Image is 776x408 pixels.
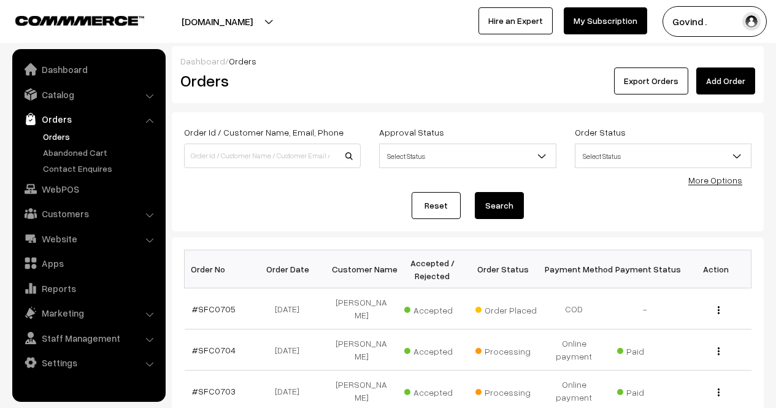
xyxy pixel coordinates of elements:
a: WebPOS [15,178,161,200]
th: Customer Name [326,250,398,288]
span: Accepted [404,383,466,399]
span: Accepted [404,342,466,358]
td: [PERSON_NAME] [326,288,398,329]
td: Online payment [539,329,610,371]
td: COD [539,288,610,329]
a: #SFC0703 [192,386,236,396]
a: COMMMERCE [15,12,123,27]
img: Menu [718,306,720,314]
button: Search [475,192,524,219]
label: Order Status [575,126,626,139]
a: #SFC0705 [192,304,236,314]
th: Action [680,250,751,288]
th: Order No [185,250,256,288]
span: Select Status [575,144,751,168]
span: Order Placed [475,301,537,317]
span: Paid [617,383,678,399]
td: [DATE] [255,329,326,371]
a: Apps [15,252,161,274]
a: Orders [40,130,161,143]
span: Processing [475,383,537,399]
a: Marketing [15,302,161,324]
span: Orders [229,56,256,66]
td: - [610,288,681,329]
span: Accepted [404,301,466,317]
a: Add Order [696,67,755,94]
a: Reports [15,277,161,299]
button: [DOMAIN_NAME] [139,6,296,37]
div: / [180,55,755,67]
a: Settings [15,352,161,374]
span: Select Status [379,144,556,168]
a: Contact Enquires [40,162,161,175]
th: Payment Method [539,250,610,288]
a: Dashboard [180,56,225,66]
span: Processing [475,342,537,358]
img: Menu [718,347,720,355]
th: Order Date [255,250,326,288]
label: Approval Status [379,126,444,139]
a: Dashboard [15,58,161,80]
a: Website [15,228,161,250]
td: [PERSON_NAME] [326,329,398,371]
span: Paid [617,342,678,358]
th: Order Status [468,250,539,288]
img: user [742,12,761,31]
span: Select Status [575,145,751,167]
button: Govind . [663,6,767,37]
a: More Options [688,175,742,185]
a: My Subscription [564,7,647,34]
a: #SFC0704 [192,345,236,355]
img: Menu [718,388,720,396]
a: Reset [412,192,461,219]
a: Orders [15,108,161,130]
img: COMMMERCE [15,16,144,25]
a: Staff Management [15,327,161,349]
a: Customers [15,202,161,225]
label: Order Id / Customer Name, Email, Phone [184,126,344,139]
th: Accepted / Rejected [397,250,468,288]
td: [DATE] [255,288,326,329]
span: Select Status [380,145,555,167]
button: Export Orders [614,67,688,94]
a: Catalog [15,83,161,106]
input: Order Id / Customer Name / Customer Email / Customer Phone [184,144,361,168]
h2: Orders [180,71,359,90]
th: Payment Status [610,250,681,288]
a: Abandoned Cart [40,146,161,159]
a: Hire an Expert [478,7,553,34]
